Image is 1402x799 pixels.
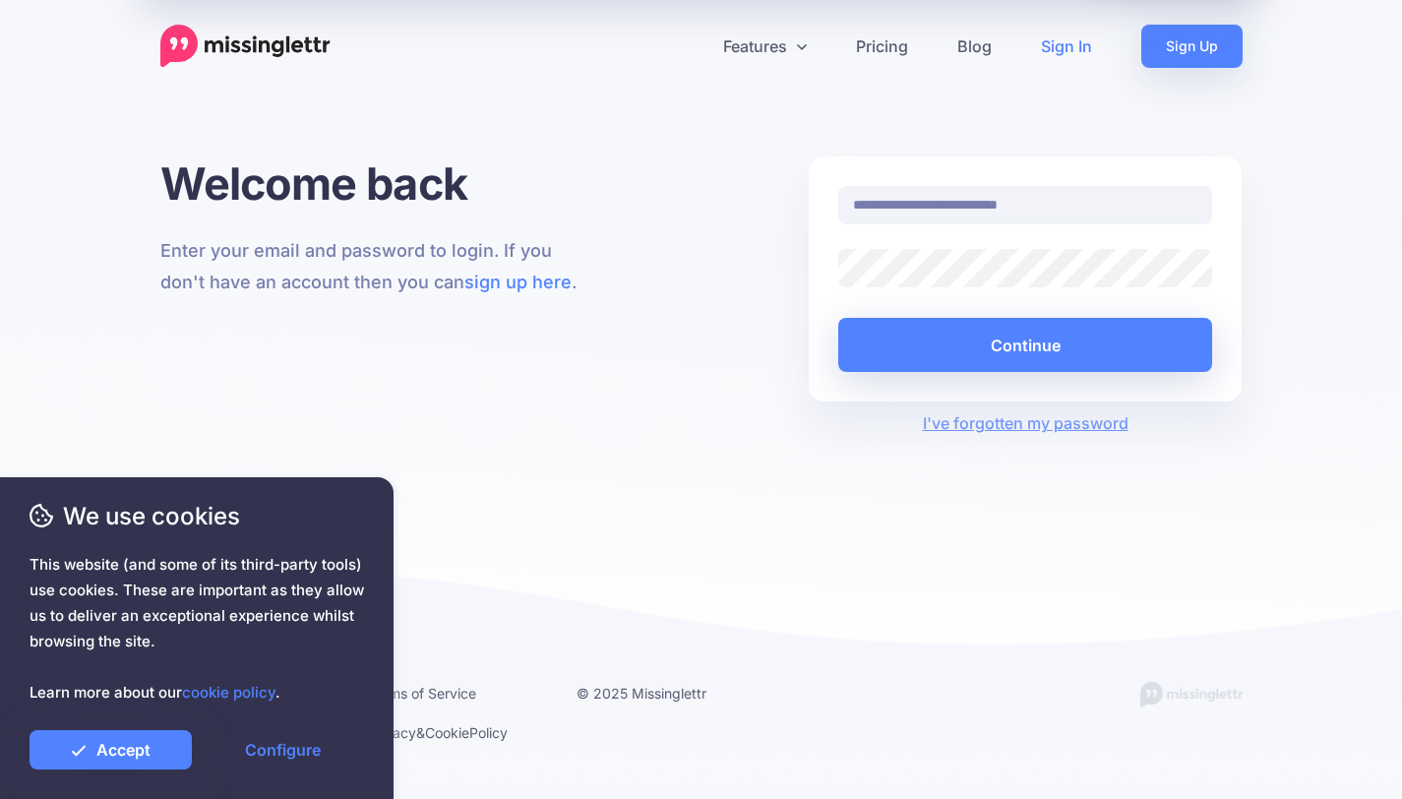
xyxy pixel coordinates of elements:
span: We use cookies [30,499,364,533]
a: Pricing [831,25,933,68]
p: Enter your email and password to login. If you don't have an account then you can . [160,235,594,298]
a: I've forgotten my password [923,413,1128,433]
a: Accept [30,730,192,769]
a: cookie policy [182,683,275,702]
a: Cookie [425,724,469,741]
a: Blog [933,25,1016,68]
span: This website (and some of its third-party tools) use cookies. These are important as they allow u... [30,552,364,706]
a: Terms of Service [368,685,476,702]
a: Sign In [1016,25,1117,68]
a: sign up here [464,272,572,292]
button: Continue [838,318,1213,372]
a: Sign Up [1141,25,1243,68]
a: Configure [202,730,364,769]
a: Features [699,25,831,68]
li: & Policy [368,720,547,745]
h1: Welcome back [160,156,594,211]
li: © 2025 Missinglettr [577,681,756,706]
